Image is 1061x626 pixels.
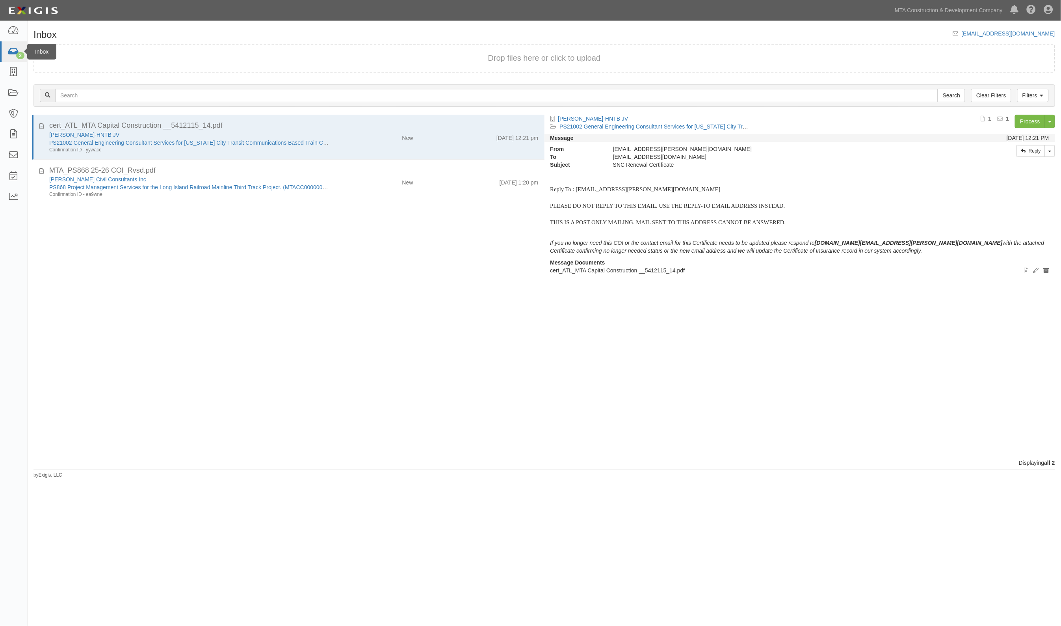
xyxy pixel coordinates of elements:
strong: From [544,145,608,153]
div: 2 [16,52,24,59]
div: Displaying [28,459,1061,467]
a: Clear Filters [971,89,1011,102]
a: [EMAIL_ADDRESS][DOMAIN_NAME] [962,30,1055,37]
i: Archive document [1044,268,1049,274]
a: PS868 Project Management Services for the Long Island Railroad Mainline Third Track Project. (MTA... [49,184,336,190]
strong: Subject [544,161,608,169]
div: New [402,175,413,186]
a: Filters [1017,89,1049,102]
div: MTA_PS868 25-26 COI_Rvsd.pdf [49,166,539,176]
div: New [402,131,413,142]
a: [PERSON_NAME] Civil Consultants Inc [49,176,146,183]
input: Search [55,89,938,102]
div: SNC Renewal Certificate [607,161,922,169]
div: Confirmation ID - ea9wne [49,191,330,198]
div: [DATE] 12:21 pm [496,131,538,142]
p: cert_ATL_MTA Capital Construction __5412115_14.pdf [550,266,1050,274]
a: MTA Construction & Development Company [891,2,1007,18]
a: Exigis, LLC [39,472,62,478]
div: Confirmation ID - yywacc [49,147,330,153]
strong: Message Documents [550,259,605,266]
button: Drop files here or click to upload [488,52,601,64]
div: [EMAIL_ADDRESS][PERSON_NAME][DOMAIN_NAME] [607,145,922,153]
div: Atkins-HNTB JV [49,131,330,139]
a: PS21002 General Engineering Consultant Services for [US_STATE] City Transit Communications Based ... [49,140,337,146]
i: Edit document [1033,268,1039,274]
img: logo-5460c22ac91f19d4615b14bd174203de0afe785f0fc80cf4dbbc73dc1793850b.png [6,4,60,18]
div: agreement-efnxct@mtacc.complianz.com [607,153,922,161]
h1: Inbox [33,30,57,40]
a: [PERSON_NAME]-HNTB JV [558,116,628,122]
p: Reply To : [EMAIL_ADDRESS][PERSON_NAME][DOMAIN_NAME] PLEASE DO NOT REPLY TO THIS EMAIL. USE THE R... [550,169,1050,235]
div: cert_ATL_MTA Capital Construction __5412115_14.pdf [49,121,539,131]
b: 1 [989,116,992,122]
div: PS868 Project Management Services for the Long Island Railroad Mainline Third Track Project. (MTA... [49,183,330,191]
div: [DATE] 12:21 PM [1007,134,1049,142]
a: Reply [1016,145,1045,157]
div: Jacobs Civil Consultants Inc [49,175,330,183]
small: by [33,472,62,479]
div: Inbox [27,44,56,60]
i: View [1024,268,1029,274]
a: [PERSON_NAME]-HNTB JV [49,132,119,138]
strong: To [544,153,608,161]
b: all 2 [1044,460,1055,466]
a: PS21002 General Engineering Consultant Services for [US_STATE] City Transit Communications Based ... [560,123,847,130]
div: [DATE] 1:20 pm [500,175,539,186]
div: PS21002 General Engineering Consultant Services for New York City Transit Communications Based Tr... [49,139,330,147]
strong: Message [550,135,574,141]
i: If you no longer need this COI or the contact email for this Certificate needs to be updated plea... [550,240,1044,254]
b: [DOMAIN_NAME][EMAIL_ADDRESS][PERSON_NAME][DOMAIN_NAME] [815,240,1003,246]
input: Search [938,89,965,102]
i: Help Center - Complianz [1027,6,1036,15]
b: 1 [1006,116,1009,122]
a: Process [1015,115,1045,128]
